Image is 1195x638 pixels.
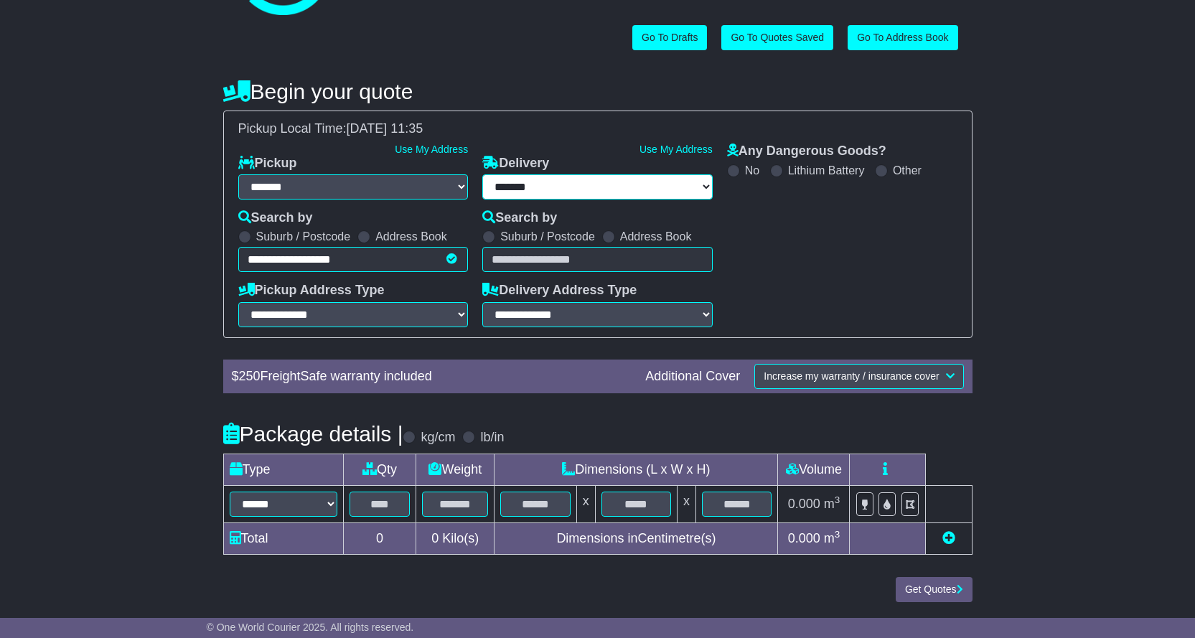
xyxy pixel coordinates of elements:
label: Suburb / Postcode [256,230,351,243]
td: x [678,485,696,522]
span: © One World Courier 2025. All rights reserved. [207,621,414,633]
label: No [745,164,759,177]
span: 0 [431,531,439,545]
sup: 3 [835,529,840,540]
a: Use My Address [395,144,468,155]
td: Qty [343,454,416,485]
td: Weight [416,454,495,485]
div: Additional Cover [638,369,747,385]
button: Increase my warranty / insurance cover [754,364,963,389]
label: Search by [238,210,313,226]
td: x [576,485,595,522]
label: kg/cm [421,430,455,446]
span: m [824,531,840,545]
label: Pickup [238,156,297,172]
a: Go To Drafts [632,25,707,50]
td: Kilo(s) [416,522,495,554]
span: 250 [239,369,261,383]
div: Pickup Local Time: [231,121,965,137]
label: Lithium Battery [788,164,865,177]
button: Get Quotes [896,577,973,602]
td: Type [223,454,343,485]
h4: Package details | [223,422,403,446]
label: Delivery Address Type [482,283,637,299]
a: Go To Address Book [848,25,957,50]
td: Total [223,522,343,554]
label: Suburb / Postcode [500,230,595,243]
td: Volume [778,454,850,485]
label: Address Book [620,230,692,243]
a: Go To Quotes Saved [721,25,833,50]
span: 0.000 [788,497,820,511]
sup: 3 [835,494,840,505]
label: Any Dangerous Goods? [727,144,886,159]
span: m [824,497,840,511]
a: Add new item [942,531,955,545]
label: Address Book [375,230,447,243]
span: 0.000 [788,531,820,545]
h4: Begin your quote [223,80,973,103]
label: lb/in [480,430,504,446]
span: Increase my warranty / insurance cover [764,370,939,382]
label: Other [893,164,922,177]
a: Use My Address [639,144,713,155]
td: Dimensions (L x W x H) [495,454,778,485]
label: Delivery [482,156,549,172]
td: 0 [343,522,416,554]
label: Search by [482,210,557,226]
div: $ FreightSafe warranty included [225,369,639,385]
span: [DATE] 11:35 [347,121,423,136]
label: Pickup Address Type [238,283,385,299]
td: Dimensions in Centimetre(s) [495,522,778,554]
